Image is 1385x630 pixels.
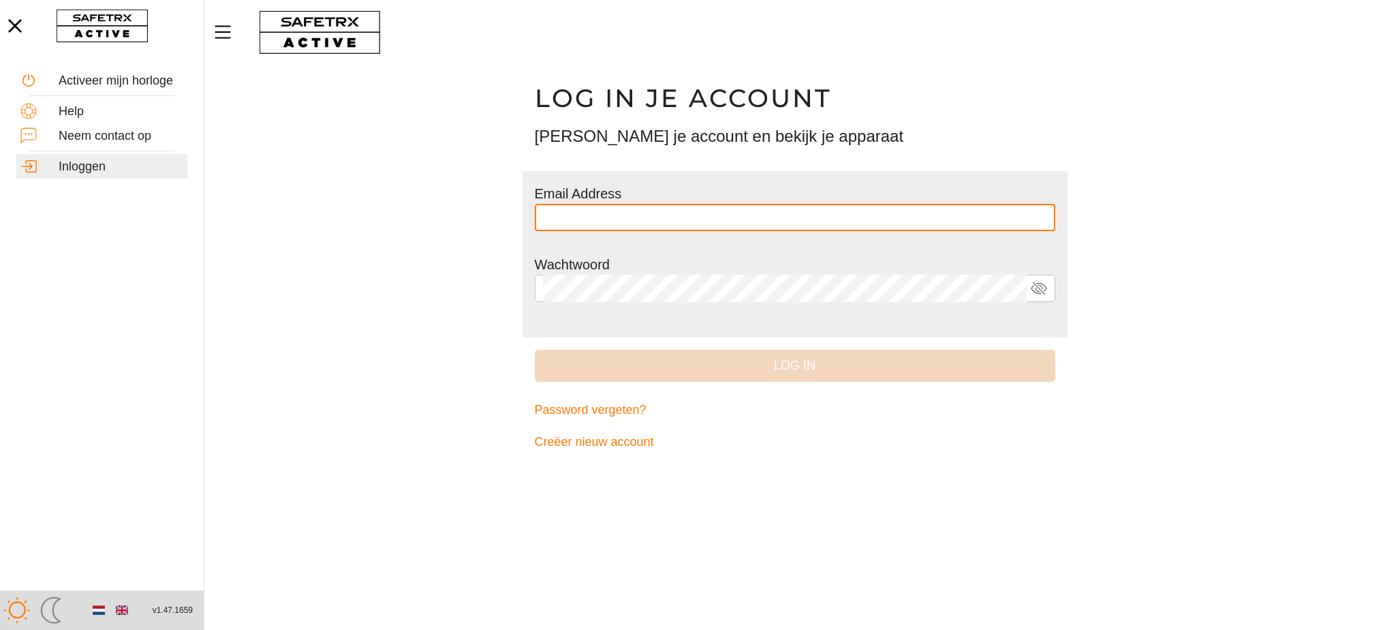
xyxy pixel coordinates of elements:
[59,104,183,119] div: Help
[20,127,37,144] img: ContactUs.svg
[211,18,245,46] button: Menu
[535,82,1055,114] h1: Log in je account
[535,432,654,453] span: Creëer nieuw account
[144,599,201,622] button: v1.47.1659
[59,160,183,175] div: Inloggen
[535,426,1055,458] a: Creëer nieuw account
[535,257,610,272] label: Wachtwoord
[535,394,1055,426] a: Password vergeten?
[3,597,31,624] img: ModeLight.svg
[116,604,128,616] img: en.svg
[153,603,193,618] span: v1.47.1659
[535,186,622,201] label: Email Address
[535,350,1055,382] button: Log in
[59,74,183,89] div: Activeer mijn horloge
[546,355,1044,376] span: Log in
[59,129,183,144] div: Neem contact op
[87,599,110,622] button: Dutch
[110,599,134,622] button: English
[535,125,1055,148] h3: [PERSON_NAME] je account en bekijk je apparaat
[20,103,37,119] img: Help.svg
[93,604,105,616] img: nl.svg
[535,400,647,421] span: Password vergeten?
[37,597,65,624] img: ModeDark.svg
